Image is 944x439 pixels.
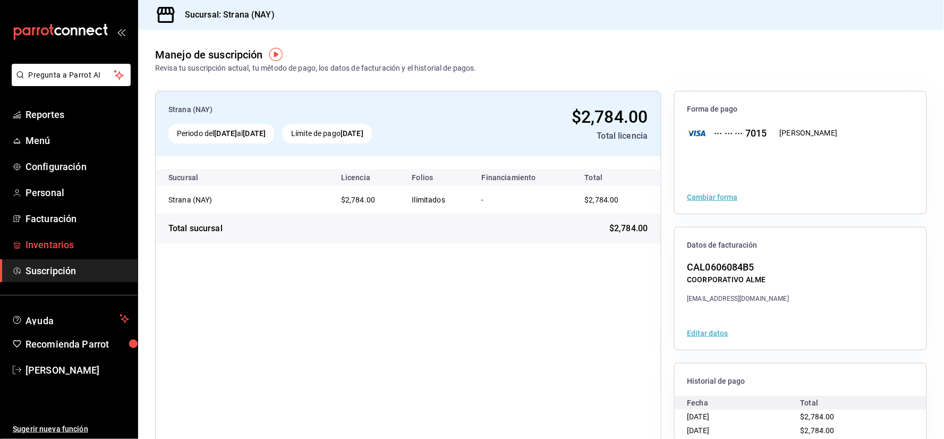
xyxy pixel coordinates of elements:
[341,196,375,204] span: $2,784.00
[117,28,125,36] button: open_drawer_menu
[25,238,129,252] span: Inventarios
[333,169,404,186] th: Licencia
[801,426,835,435] span: $2,784.00
[801,412,835,421] span: $2,784.00
[687,396,801,410] div: Fecha
[12,64,131,86] button: Pregunta a Parrot AI
[283,124,372,143] div: Límite de pago
[687,294,789,303] div: [EMAIL_ADDRESS][DOMAIN_NAME]
[13,424,129,435] span: Sugerir nueva función
[585,196,619,204] span: $2,784.00
[168,104,467,115] div: Strana (NAY)
[473,186,572,214] td: -
[25,363,129,377] span: [PERSON_NAME]
[687,240,914,250] span: Datos de facturación
[609,222,648,235] span: $2,784.00
[25,313,115,325] span: Ayuda
[25,107,129,122] span: Reportes
[25,159,129,174] span: Configuración
[687,104,914,114] span: Forma de pago
[269,48,283,61] img: Tooltip marker
[476,130,648,142] div: Total licencia
[572,107,648,127] span: $2,784.00
[176,9,275,21] h3: Sucursal: Strana (NAY)
[706,126,767,140] div: ··· ··· ··· 7015
[25,212,129,226] span: Facturación
[687,410,801,424] div: [DATE]
[155,63,477,74] div: Revisa tu suscripción actual, tu método de pago, los datos de facturación y el historial de pagos.
[7,77,131,88] a: Pregunta a Parrot AI
[168,124,274,143] div: Periodo del al
[687,193,738,201] button: Cambiar forma
[168,195,275,205] div: Strana (NAY)
[243,129,266,138] strong: [DATE]
[29,70,114,81] span: Pregunta a Parrot AI
[404,186,473,214] td: Ilimitados
[780,128,838,139] div: [PERSON_NAME]
[687,376,914,386] span: Historial de pago
[687,330,728,337] button: Editar datos
[801,396,914,410] div: Total
[25,337,129,351] span: Recomienda Parrot
[168,173,227,182] div: Sucursal
[25,133,129,148] span: Menú
[25,185,129,200] span: Personal
[687,260,789,274] div: CAL0606084B5
[473,169,572,186] th: Financiamiento
[404,169,473,186] th: Folios
[155,47,263,63] div: Manejo de suscripción
[168,222,223,235] div: Total sucursal
[687,424,801,437] div: [DATE]
[25,264,129,278] span: Suscripción
[214,129,237,138] strong: [DATE]
[572,169,661,186] th: Total
[341,129,363,138] strong: [DATE]
[687,274,789,285] div: COORPORATIVO ALME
